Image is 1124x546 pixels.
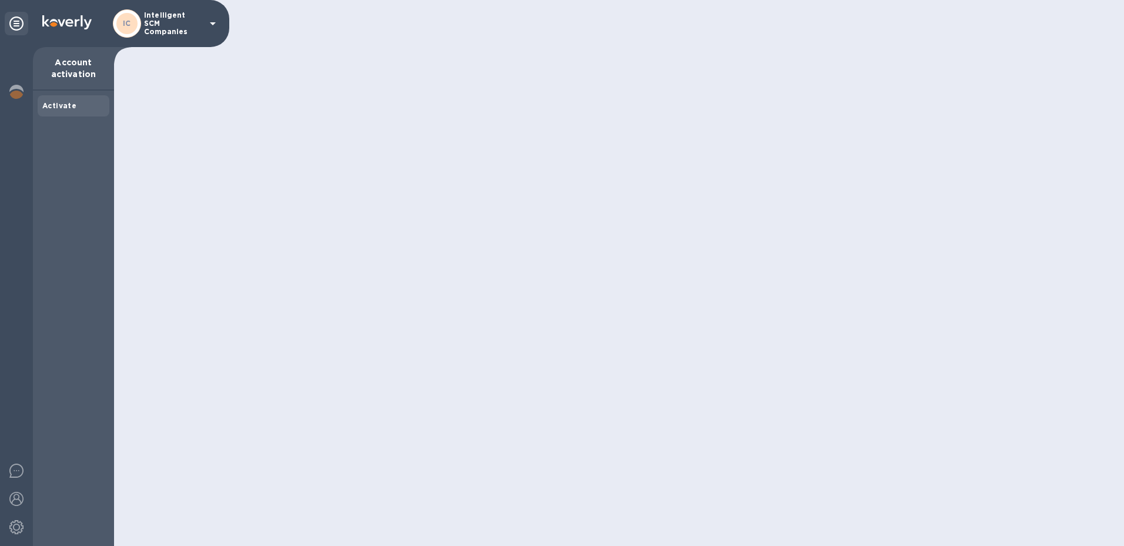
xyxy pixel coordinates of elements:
img: Logo [42,15,92,29]
b: IC [123,19,131,28]
b: Activate [42,101,76,110]
p: Account activation [42,56,105,80]
div: Unpin categories [5,12,28,35]
p: Intelligent SCM Companies [144,11,203,36]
